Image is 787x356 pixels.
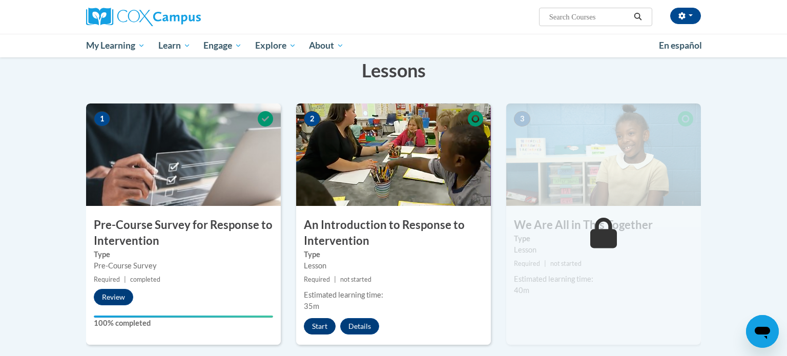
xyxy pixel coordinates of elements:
[304,289,483,301] div: Estimated learning time:
[309,39,344,52] span: About
[94,316,273,318] div: Your progress
[86,39,145,52] span: My Learning
[304,318,336,334] button: Start
[130,276,160,283] span: completed
[248,34,303,57] a: Explore
[296,103,491,206] img: Course Image
[659,40,702,51] span: En español
[630,11,646,23] button: Search
[158,39,191,52] span: Learn
[94,318,273,329] label: 100% completed
[255,39,296,52] span: Explore
[340,276,371,283] span: not started
[652,35,709,56] a: En español
[514,233,693,244] label: Type
[514,111,530,127] span: 3
[514,260,540,267] span: Required
[124,276,126,283] span: |
[550,260,582,267] span: not started
[86,8,201,26] img: Cox Campus
[514,274,693,285] div: Estimated learning time:
[79,34,152,57] a: My Learning
[506,103,701,206] img: Course Image
[86,217,281,249] h3: Pre-Course Survey for Response to Intervention
[544,260,546,267] span: |
[303,34,351,57] a: About
[670,8,701,24] button: Account Settings
[506,217,701,233] h3: We Are All in This Together
[304,276,330,283] span: Required
[340,318,379,334] button: Details
[304,302,319,310] span: 35m
[86,57,701,83] h3: Lessons
[86,8,281,26] a: Cox Campus
[86,103,281,206] img: Course Image
[304,111,320,127] span: 2
[94,111,110,127] span: 1
[197,34,248,57] a: Engage
[94,249,273,260] label: Type
[94,289,133,305] button: Review
[94,276,120,283] span: Required
[203,39,242,52] span: Engage
[71,34,716,57] div: Main menu
[94,260,273,271] div: Pre-Course Survey
[514,244,693,256] div: Lesson
[514,286,529,295] span: 40m
[296,217,491,249] h3: An Introduction to Response to Intervention
[304,249,483,260] label: Type
[334,276,336,283] span: |
[548,11,630,23] input: Search Courses
[746,315,779,348] iframe: Button to launch messaging window
[304,260,483,271] div: Lesson
[152,34,197,57] a: Learn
